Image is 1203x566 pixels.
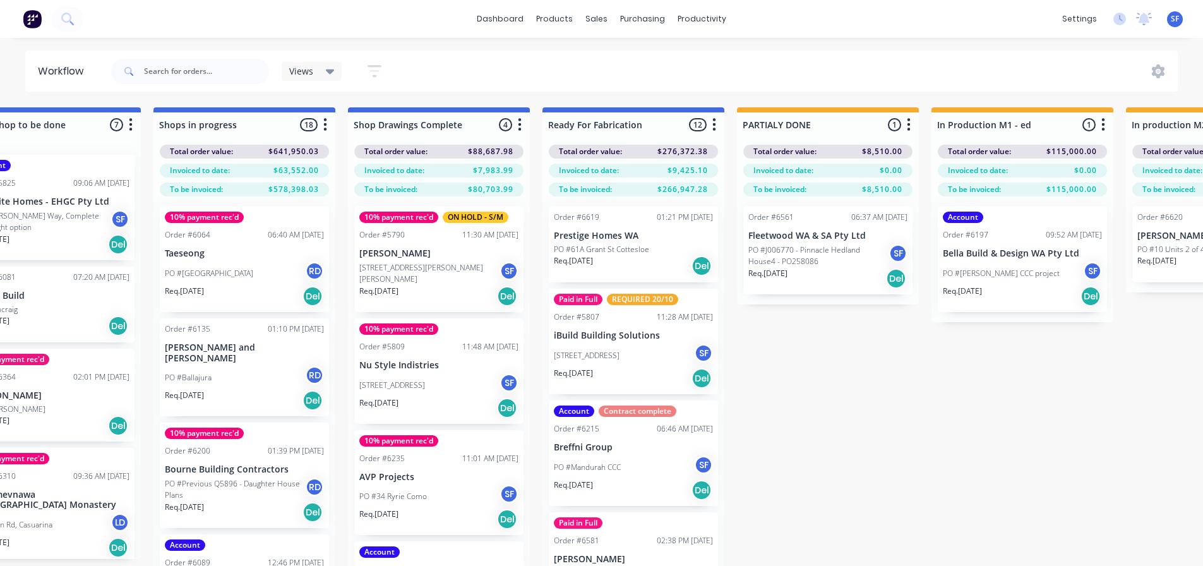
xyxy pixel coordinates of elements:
[554,330,713,341] p: iBuild Building Solutions
[559,184,612,195] span: To be invoiced:
[497,398,517,418] div: Del
[889,244,907,263] div: SF
[554,462,621,473] p: PO #Mandurah CCC
[554,368,593,379] p: Req. [DATE]
[743,207,913,294] div: Order #656106:37 AM [DATE]Fleetwood WA & SA Pty LtdPO #J006770 - Pinnacle Hedland House4 - PO2580...
[165,286,204,297] p: Req. [DATE]
[165,229,210,241] div: Order #6064
[554,442,713,453] p: Breffni Group
[943,212,983,223] div: Account
[886,268,906,289] div: Del
[359,491,427,502] p: PO #34 Ryrie Como
[359,212,438,223] div: 10% payment rec'd
[500,373,518,392] div: SF
[554,517,602,529] div: Paid in Full
[108,538,128,558] div: Del
[554,423,599,435] div: Order #6215
[268,323,324,335] div: 01:10 PM [DATE]
[165,342,324,364] p: [PERSON_NAME] and [PERSON_NAME]
[170,146,233,157] span: Total order value:
[170,165,230,176] span: Invoiced to date:
[73,272,129,283] div: 07:20 AM [DATE]
[359,341,405,352] div: Order #5809
[111,210,129,229] div: SF
[748,244,889,267] p: PO #J006770 - Pinnacle Hedland House4 - PO258086
[948,165,1008,176] span: Invoiced to date:
[144,59,269,84] input: Search for orders...
[671,9,733,28] div: productivity
[359,380,425,391] p: [STREET_ADDRESS]
[108,234,128,255] div: Del
[165,323,210,335] div: Order #6135
[579,9,614,28] div: sales
[468,146,513,157] span: $88,687.98
[305,478,324,497] div: RD
[359,229,405,241] div: Order #5790
[1074,165,1097,176] span: $0.00
[1171,13,1179,25] span: SF
[554,535,599,546] div: Order #6581
[943,268,1060,279] p: PO #[PERSON_NAME] CCC project
[160,318,329,417] div: Order #613501:10 PM [DATE][PERSON_NAME] and [PERSON_NAME]PO #BallajuraRDReq.[DATE]Del
[160,207,329,312] div: 10% payment rec'dOrder #606406:40 AM [DATE]TaeseongPO #[GEOGRAPHIC_DATA]RDReq.[DATE]Del
[554,479,593,491] p: Req. [DATE]
[657,535,713,546] div: 02:38 PM [DATE]
[364,165,424,176] span: Invoiced to date:
[165,428,244,439] div: 10% payment rec'd
[1046,146,1097,157] span: $115,000.00
[38,64,90,79] div: Workflow
[549,289,718,394] div: Paid in FullREQUIRED 20/10Order #580711:28 AM [DATE]iBuild Building Solutions[STREET_ADDRESS]SFRe...
[549,207,718,282] div: Order #661901:21 PM [DATE]Prestige Homes WAPO #61A Grant St CottesloeReq.[DATE]Del
[862,184,902,195] span: $8,510.00
[500,485,518,503] div: SF
[554,554,713,565] p: [PERSON_NAME]
[73,471,129,482] div: 09:36 AM [DATE]
[657,146,708,157] span: $276,372.38
[462,341,518,352] div: 11:48 AM [DATE]
[359,472,518,483] p: AVP Projects
[468,184,513,195] span: $80,703.99
[1046,229,1102,241] div: 09:52 AM [DATE]
[364,184,417,195] span: To be invoiced:
[559,146,622,157] span: Total order value:
[943,286,982,297] p: Req. [DATE]
[851,212,907,223] div: 06:37 AM [DATE]
[948,146,1011,157] span: Total order value:
[753,184,806,195] span: To be invoiced:
[170,184,223,195] span: To be invoiced:
[359,453,405,464] div: Order #6235
[500,262,518,280] div: SF
[473,165,513,176] span: $7,983.99
[554,212,599,223] div: Order #6619
[165,248,324,259] p: Taeseong
[691,368,712,388] div: Del
[554,406,594,417] div: Account
[273,165,319,176] span: $63,552.00
[268,184,319,195] span: $578,398.03
[359,435,438,447] div: 10% payment rec'd
[694,455,713,474] div: SF
[753,165,813,176] span: Invoiced to date:
[108,416,128,436] div: Del
[359,360,518,371] p: Nu Style Indistries
[305,366,324,385] div: RD
[549,400,718,506] div: AccountContract completeOrder #621506:46 AM [DATE]Breffni GroupPO #Mandurah CCCSFReq.[DATE]Del
[359,262,500,285] p: [STREET_ADDRESS][PERSON_NAME][PERSON_NAME]
[862,146,902,157] span: $8,510.00
[165,372,212,383] p: PO #Ballajura
[268,229,324,241] div: 06:40 AM [DATE]
[359,546,400,558] div: Account
[657,311,713,323] div: 11:28 AM [DATE]
[302,502,323,522] div: Del
[165,445,210,457] div: Order #6200
[938,207,1107,312] div: AccountOrder #619709:52 AM [DATE]Bella Build & Design WA Pty LtdPO #[PERSON_NAME] CCC projectSFRe...
[943,248,1102,259] p: Bella Build & Design WA Pty Ltd
[354,318,524,424] div: 10% payment rec'dOrder #580911:48 AM [DATE]Nu Style Indistries[STREET_ADDRESS]SFReq.[DATE]Del
[554,244,649,255] p: PO #61A Grant St Cottesloe
[748,212,794,223] div: Order #6561
[1046,184,1097,195] span: $115,000.00
[462,453,518,464] div: 11:01 AM [DATE]
[354,430,524,536] div: 10% payment rec'dOrder #623511:01 AM [DATE]AVP ProjectsPO #34 Ryrie ComoSFReq.[DATE]Del
[614,9,671,28] div: purchasing
[165,478,305,501] p: PO #Previous Q5896 - Daughter House Plans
